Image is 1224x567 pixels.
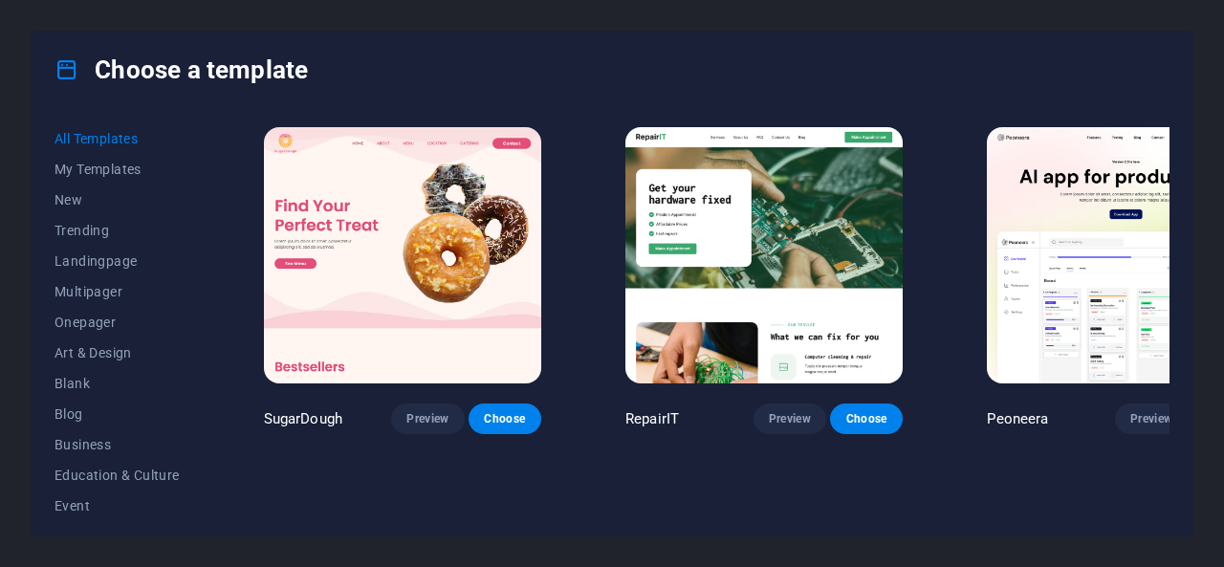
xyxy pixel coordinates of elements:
[55,215,180,246] button: Trending
[769,411,811,426] span: Preview
[55,368,180,399] button: Blank
[55,253,180,269] span: Landingpage
[55,123,180,154] button: All Templates
[406,411,448,426] span: Preview
[55,315,180,330] span: Onepager
[55,185,180,215] button: New
[55,376,180,391] span: Blank
[1130,411,1172,426] span: Preview
[55,223,180,238] span: Trending
[55,55,308,85] h4: Choose a template
[55,131,180,146] span: All Templates
[55,491,180,521] button: Event
[845,411,887,426] span: Choose
[625,127,903,383] img: RepairIT
[55,429,180,460] button: Business
[55,307,180,338] button: Onepager
[264,127,541,383] img: SugarDough
[1115,403,1188,434] button: Preview
[55,276,180,307] button: Multipager
[55,284,180,299] span: Multipager
[264,409,342,428] p: SugarDough
[55,460,180,491] button: Education & Culture
[55,468,180,483] span: Education & Culture
[391,403,464,434] button: Preview
[55,399,180,429] button: Blog
[55,338,180,368] button: Art & Design
[55,246,180,276] button: Landingpage
[484,411,526,426] span: Choose
[55,498,180,513] span: Event
[987,409,1048,428] p: Peoneera
[469,403,541,434] button: Choose
[55,406,180,422] span: Blog
[55,162,180,177] span: My Templates
[830,403,903,434] button: Choose
[55,437,180,452] span: Business
[55,345,180,360] span: Art & Design
[625,409,679,428] p: RepairIT
[754,403,826,434] button: Preview
[55,192,180,207] span: New
[55,154,180,185] button: My Templates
